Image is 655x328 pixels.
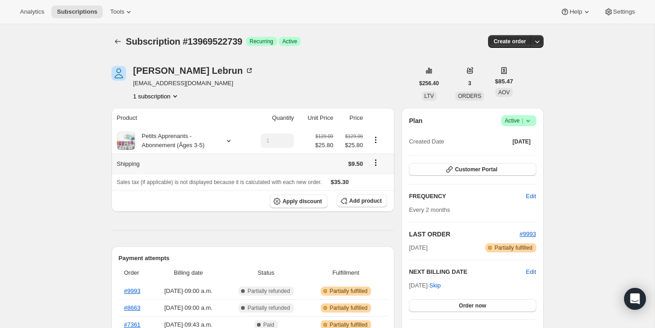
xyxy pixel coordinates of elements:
h2: LAST ORDER [409,230,519,239]
span: $9.50 [348,160,363,167]
th: Order [119,263,152,283]
button: Help [555,5,596,18]
button: Settings [599,5,640,18]
span: Fulfillment [310,268,382,277]
span: Partially fulfilled [330,304,368,312]
th: Quantity [248,108,297,128]
span: Active [282,38,297,45]
span: Status [227,268,304,277]
span: [DATE] · [409,282,441,289]
span: ORDERS [458,93,481,99]
span: 3 [468,80,471,87]
span: Settings [613,8,635,15]
span: [EMAIL_ADDRESS][DOMAIN_NAME] [133,79,254,88]
span: $35.30 [331,179,349,185]
span: Sales tax (if applicable) is not displayed because it is calculated with each new order. [117,179,322,185]
th: Price [336,108,366,128]
button: 3 [463,77,477,90]
span: Add product [349,197,382,205]
button: Add product [337,195,387,207]
button: Analytics [15,5,50,18]
span: $85.47 [495,77,513,86]
span: Analytics [20,8,44,15]
th: Shipping [111,154,248,174]
span: Recurring [250,38,273,45]
span: $256.40 [419,80,439,87]
span: AOV [498,89,509,96]
button: Subscriptions [51,5,103,18]
span: | [522,117,523,124]
span: Order now [459,302,486,309]
button: #9993 [519,230,536,239]
span: [DATE] [513,138,531,145]
button: Shipping actions [368,158,383,168]
img: product img [117,132,135,150]
span: $25.80 [315,141,333,150]
h2: Plan [409,116,423,125]
th: Product [111,108,248,128]
span: Active [505,116,533,125]
button: Tools [105,5,139,18]
button: Product actions [368,135,383,145]
a: #9993 [124,287,141,294]
span: Partially fulfilled [330,287,368,295]
a: #8663 [124,304,141,311]
button: [DATE] [507,135,536,148]
span: Partially fulfilled [494,244,532,251]
button: Skip [424,278,446,293]
span: Skip [429,281,441,290]
button: Edit [520,189,541,204]
span: Stéphanie Lebrun [111,66,126,81]
button: Create order [488,35,531,48]
span: Edit [526,192,536,201]
div: Open Intercom Messenger [624,288,646,310]
a: #9993 [519,231,536,237]
th: Unit Price [297,108,336,128]
h2: NEXT BILLING DATE [409,267,526,277]
span: Every 2 months [409,206,450,213]
span: LTV [424,93,434,99]
span: [DATE] · 09:00 a.m. [155,287,222,296]
div: [PERSON_NAME] Lebrun [133,66,254,75]
span: Billing date [155,268,222,277]
button: Order now [409,299,536,312]
a: #7361 [124,321,141,328]
span: Partially refunded [247,287,290,295]
h2: Payment attempts [119,254,388,263]
small: $129.00 [315,133,333,139]
button: Subscriptions [111,35,124,48]
span: Create order [494,38,526,45]
button: Product actions [133,92,180,101]
span: Created Date [409,137,444,146]
h2: FREQUENCY [409,192,526,201]
button: Apply discount [270,195,327,208]
span: Help [569,8,582,15]
button: Customer Portal [409,163,536,176]
div: Petits Apprenants - Abonnement (Âges 3-5) [135,132,217,150]
span: [DATE] [409,243,428,252]
span: Subscription #13969522739 [126,36,242,46]
span: Tools [110,8,124,15]
span: [DATE] · 09:00 a.m. [155,303,222,313]
span: Customer Portal [455,166,497,173]
span: Apply discount [282,198,322,205]
span: Partially refunded [247,304,290,312]
button: Edit [526,267,536,277]
button: $256.40 [414,77,444,90]
span: $25.80 [339,141,363,150]
span: Subscriptions [57,8,97,15]
small: $129.00 [345,133,363,139]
